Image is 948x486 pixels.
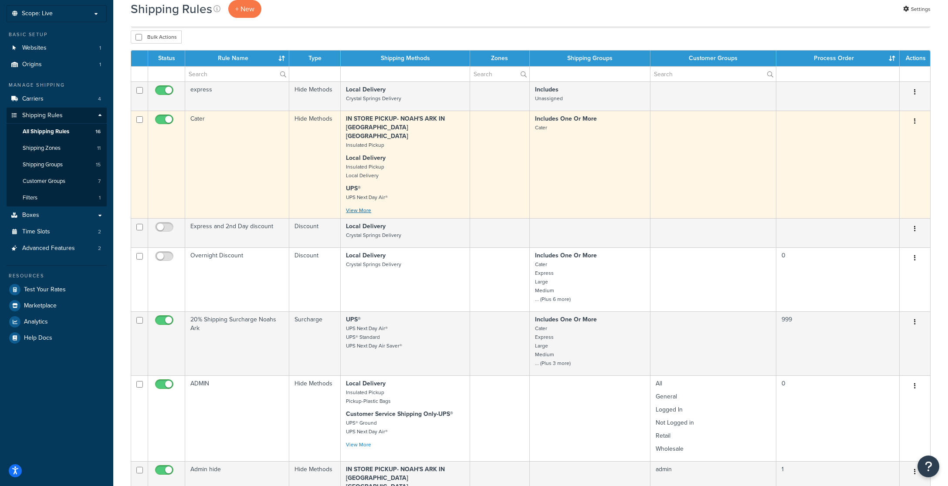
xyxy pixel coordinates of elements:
[535,260,571,303] small: Cater Express Large Medium ... (Plus 6 more)
[7,272,107,280] div: Resources
[22,228,50,236] span: Time Slots
[185,311,289,375] td: 20% Shipping Surcharge Noahs Ark
[535,124,547,132] small: Cater
[776,311,900,375] td: 999
[7,298,107,314] li: Marketplace
[346,231,401,239] small: Crystal Springs Delivery
[346,114,445,141] strong: IN STORE PICKUP- NOAH'S ARK IN [GEOGRAPHIC_DATA] [GEOGRAPHIC_DATA]
[346,85,386,94] strong: Local Delivery
[346,163,384,179] small: Insulated Pickup Local Delivery
[470,67,529,81] input: Search
[98,95,101,103] span: 4
[535,315,597,324] strong: Includes One Or More
[346,94,401,102] small: Crystal Springs Delivery
[7,330,107,346] a: Help Docs
[535,251,597,260] strong: Includes One Or More
[535,114,597,123] strong: Includes One Or More
[289,247,341,311] td: Discount
[7,140,107,156] a: Shipping Zones 11
[535,94,563,102] small: Unassigned
[346,260,401,268] small: Crystal Springs Delivery
[7,124,107,140] a: All Shipping Rules 16
[24,334,52,342] span: Help Docs
[98,178,101,185] span: 7
[650,51,776,66] th: Customer Groups
[22,44,47,52] span: Websites
[346,222,386,231] strong: Local Delivery
[7,57,107,73] li: Origins
[148,51,185,66] th: Status
[98,245,101,252] span: 2
[23,178,65,185] span: Customer Groups
[22,112,63,119] span: Shipping Rules
[22,212,39,219] span: Boxes
[7,173,107,189] a: Customer Groups 7
[24,286,66,294] span: Test Your Rates
[900,51,930,66] th: Actions
[470,51,530,66] th: Zones
[289,218,341,247] td: Discount
[185,51,289,66] th: Rule Name : activate to sort column ascending
[131,0,212,17] h1: Shipping Rules
[7,40,107,56] a: Websites 1
[23,194,37,202] span: Filters
[656,432,771,440] p: Retail
[7,81,107,89] div: Manage Shipping
[7,314,107,330] a: Analytics
[346,409,453,418] strong: Customer Service Shipping Only-UPS®
[185,247,289,311] td: Overnight Discount
[346,441,371,449] a: View More
[7,173,107,189] li: Customer Groups
[131,30,182,44] button: Bulk Actions
[96,161,101,169] span: 15
[7,108,107,124] a: Shipping Rules
[185,67,289,81] input: Search
[185,218,289,247] td: Express and 2nd Day discount
[535,324,571,367] small: Cater Express Large Medium ... (Plus 3 more)
[7,124,107,140] li: All Shipping Rules
[7,282,107,297] li: Test Your Rates
[346,206,371,214] a: View More
[185,375,289,461] td: ADMIN
[7,190,107,206] a: Filters 1
[185,81,289,111] td: express
[7,91,107,107] a: Carriers 4
[23,128,69,135] span: All Shipping Rules
[7,91,107,107] li: Carriers
[7,224,107,240] a: Time Slots 2
[656,392,771,401] p: General
[95,128,101,135] span: 16
[656,418,771,427] p: Not Logged in
[98,228,101,236] span: 2
[7,108,107,207] li: Shipping Rules
[776,375,900,461] td: 0
[24,302,57,310] span: Marketplace
[776,247,900,311] td: 0
[918,456,939,477] button: Open Resource Center
[7,207,107,223] a: Boxes
[346,315,361,324] strong: UPS®
[530,51,650,66] th: Shipping Groups
[289,81,341,111] td: Hide Methods
[346,388,391,405] small: Insulated Pickup Pickup-Plastic Bags
[289,375,341,461] td: Hide Methods
[650,67,776,81] input: Search
[289,111,341,218] td: Hide Methods
[346,193,388,201] small: UPS Next Day Air®
[7,224,107,240] li: Time Slots
[650,375,776,461] td: All
[7,140,107,156] li: Shipping Zones
[7,157,107,173] li: Shipping Groups
[7,240,107,256] a: Advanced Features 2
[289,51,341,66] th: Type
[22,95,44,103] span: Carriers
[22,61,42,68] span: Origins
[346,324,402,350] small: UPS Next Day Air® UPS® Standard UPS Next Day Air Saver®
[7,240,107,256] li: Advanced Features
[346,141,384,149] small: Insulated Pickup
[535,85,559,94] strong: Includes
[23,145,61,152] span: Shipping Zones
